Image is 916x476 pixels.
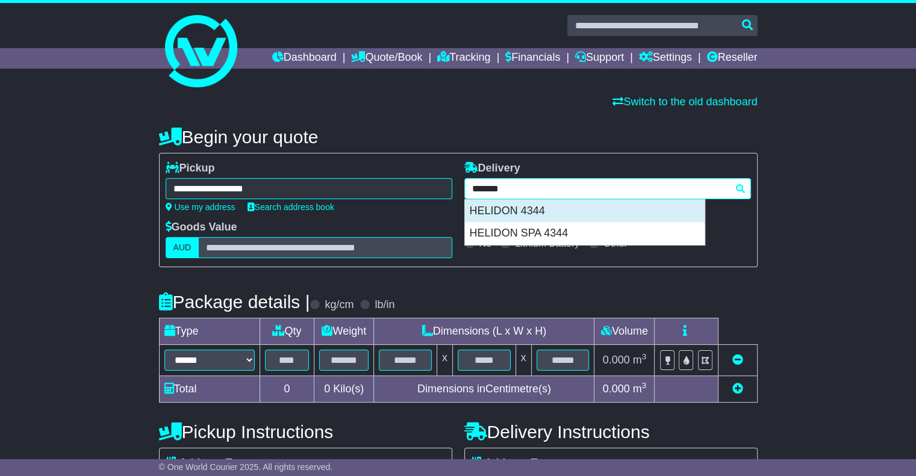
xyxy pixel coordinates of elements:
[603,383,630,395] span: 0.000
[159,422,452,442] h4: Pickup Instructions
[603,354,630,366] span: 0.000
[166,162,215,175] label: Pickup
[612,96,757,108] a: Switch to the old dashboard
[516,345,531,376] td: x
[464,422,758,442] h4: Delivery Instructions
[159,318,260,345] td: Type
[159,462,333,472] span: © One World Courier 2025. All rights reserved.
[465,200,705,223] div: HELIDON 4344
[272,48,337,69] a: Dashboard
[437,345,452,376] td: x
[166,237,199,258] label: AUD
[374,376,594,403] td: Dimensions in Centimetre(s)
[471,457,556,470] label: Address Type
[159,127,758,147] h4: Begin your quote
[314,318,374,345] td: Weight
[166,221,237,234] label: Goods Value
[351,48,422,69] a: Quote/Book
[166,202,235,212] a: Use my address
[732,383,743,395] a: Add new item
[594,318,655,345] td: Volume
[374,318,594,345] td: Dimensions (L x W x H)
[159,292,310,312] h4: Package details |
[633,383,647,395] span: m
[260,376,314,403] td: 0
[706,48,757,69] a: Reseller
[248,202,334,212] a: Search address book
[642,381,647,390] sup: 3
[314,376,374,403] td: Kilo(s)
[464,178,751,199] typeahead: Please provide city
[505,48,560,69] a: Financials
[642,352,647,361] sup: 3
[639,48,692,69] a: Settings
[166,457,251,470] label: Address Type
[437,48,490,69] a: Tracking
[325,298,354,312] label: kg/cm
[464,162,520,175] label: Delivery
[260,318,314,345] td: Qty
[575,48,624,69] a: Support
[633,354,647,366] span: m
[465,222,705,245] div: HELIDON SPA 4344
[375,298,394,312] label: lb/in
[324,383,330,395] span: 0
[732,354,743,366] a: Remove this item
[159,376,260,403] td: Total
